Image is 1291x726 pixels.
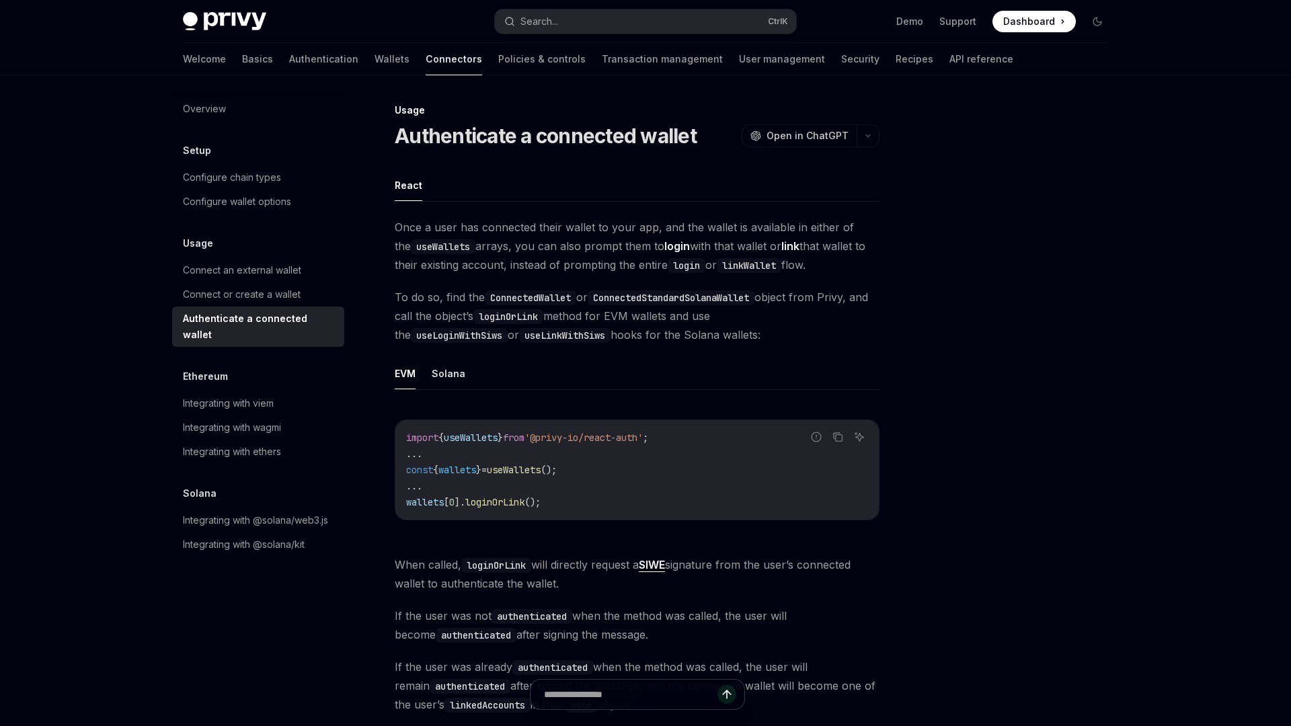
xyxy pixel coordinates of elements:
strong: link [781,239,799,253]
a: Integrating with @solana/kit [172,532,344,557]
span: [ [444,496,449,508]
code: authenticated [436,628,516,643]
h5: Usage [183,235,213,251]
code: login [668,258,705,273]
a: Transaction management [602,43,723,75]
a: Demo [896,15,923,28]
div: Configure wallet options [183,194,291,210]
span: (); [524,496,541,508]
div: Overview [183,101,226,117]
a: Policies & controls [498,43,586,75]
a: SIWE [639,558,665,572]
span: Open in ChatGPT [767,129,849,143]
a: Security [841,43,879,75]
a: Connectors [426,43,482,75]
span: If the user was not when the method was called, the user will become after signing the message. [395,606,879,644]
span: Dashboard [1003,15,1055,28]
div: Integrating with @solana/web3.js [183,512,328,528]
span: To do so, find the or object from Privy, and call the object’s method for EVM wallets and use the... [395,288,879,344]
span: Ctrl K [768,16,788,27]
span: Once a user has connected their wallet to your app, and the wallet is available in either of the ... [395,218,879,274]
button: React [395,169,422,201]
code: authenticated [512,660,593,675]
button: Report incorrect code [808,428,825,446]
span: 0 [449,496,455,508]
span: wallets [406,496,444,508]
div: Integrating with viem [183,395,274,411]
a: Welcome [183,43,226,75]
button: Open in ChatGPT [742,124,857,147]
code: authenticated [492,609,572,624]
span: When called, will directly request a signature from the user’s connected wallet to authenticate t... [395,555,879,593]
code: linkWallet [717,258,781,273]
a: Overview [172,97,344,121]
span: wallets [438,464,476,476]
span: const [406,464,433,476]
span: = [481,464,487,476]
a: API reference [949,43,1013,75]
a: Basics [242,43,273,75]
a: Configure wallet options [172,190,344,214]
span: loginOrLink [465,496,524,508]
a: Integrating with @solana/web3.js [172,508,344,532]
a: Recipes [896,43,933,75]
a: Support [939,15,976,28]
code: useWallets [411,239,475,254]
code: useLinkWithSiws [519,328,611,343]
a: Integrating with viem [172,391,344,415]
span: useWallets [487,464,541,476]
div: Integrating with wagmi [183,419,281,436]
span: ... [406,480,422,492]
strong: login [664,239,690,253]
a: Configure chain types [172,165,344,190]
div: Integrating with @solana/kit [183,536,305,553]
div: Connect an external wallet [183,262,301,278]
span: ... [406,448,422,460]
a: User management [739,43,825,75]
button: Solana [432,358,465,389]
span: } [476,464,481,476]
span: (); [541,464,557,476]
span: '@privy-io/react-auth' [524,432,643,444]
a: Authentication [289,43,358,75]
a: Integrating with wagmi [172,415,344,440]
h5: Setup [183,143,211,159]
div: Authenticate a connected wallet [183,311,336,343]
span: import [406,432,438,444]
h5: Solana [183,485,217,501]
button: Ask AI [851,428,868,446]
button: Search...CtrlK [495,9,796,34]
div: Configure chain types [183,169,281,186]
button: Toggle dark mode [1087,11,1108,32]
a: Connect an external wallet [172,258,344,282]
div: Connect or create a wallet [183,286,301,302]
span: { [438,432,444,444]
span: { [433,464,438,476]
code: ConnectedStandardSolanaWallet [588,290,754,305]
span: from [503,432,524,444]
span: ]. [455,496,465,508]
button: Send message [717,685,736,704]
code: ConnectedWallet [485,290,576,305]
span: If the user was already when the method was called, the user will remain after signing the messag... [395,657,879,714]
a: Integrating with ethers [172,440,344,464]
span: ; [643,432,648,444]
code: loginOrLink [461,558,531,573]
span: } [498,432,503,444]
div: Search... [520,13,558,30]
a: Wallets [375,43,409,75]
h1: Authenticate a connected wallet [395,124,697,148]
img: dark logo [183,12,266,31]
a: Authenticate a connected wallet [172,307,344,347]
button: Copy the contents from the code block [829,428,847,446]
div: Usage [395,104,879,117]
a: Connect or create a wallet [172,282,344,307]
button: EVM [395,358,416,389]
code: useLoginWithSiws [411,328,508,343]
a: Dashboard [992,11,1076,32]
code: loginOrLink [473,309,543,324]
h5: Ethereum [183,368,228,385]
div: Integrating with ethers [183,444,281,460]
span: useWallets [444,432,498,444]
